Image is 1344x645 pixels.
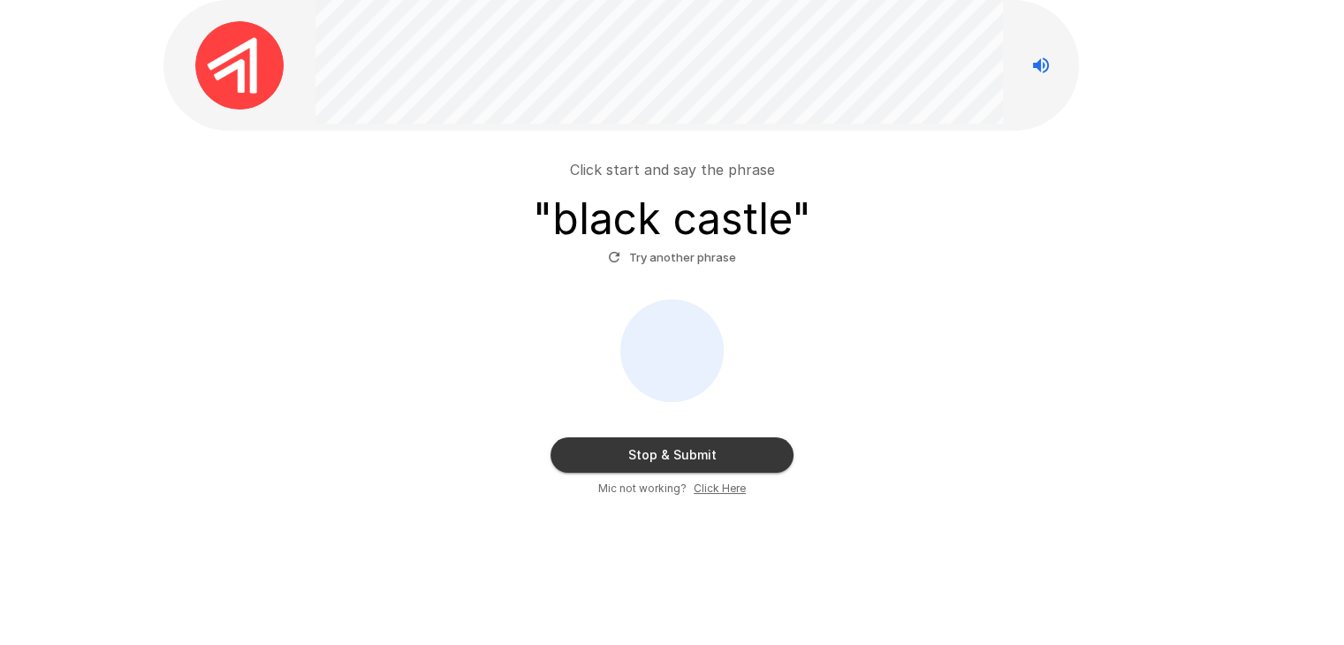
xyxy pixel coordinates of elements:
[604,244,740,271] button: Try another phrase
[533,194,811,244] h3: " black castle "
[570,159,775,180] p: Click start and say the phrase
[551,437,793,473] button: Stop & Submit
[1023,48,1059,83] button: Stop reading questions aloud
[598,480,687,497] span: Mic not working?
[694,482,746,495] u: Click Here
[195,21,284,110] img: applaudo_avatar.png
